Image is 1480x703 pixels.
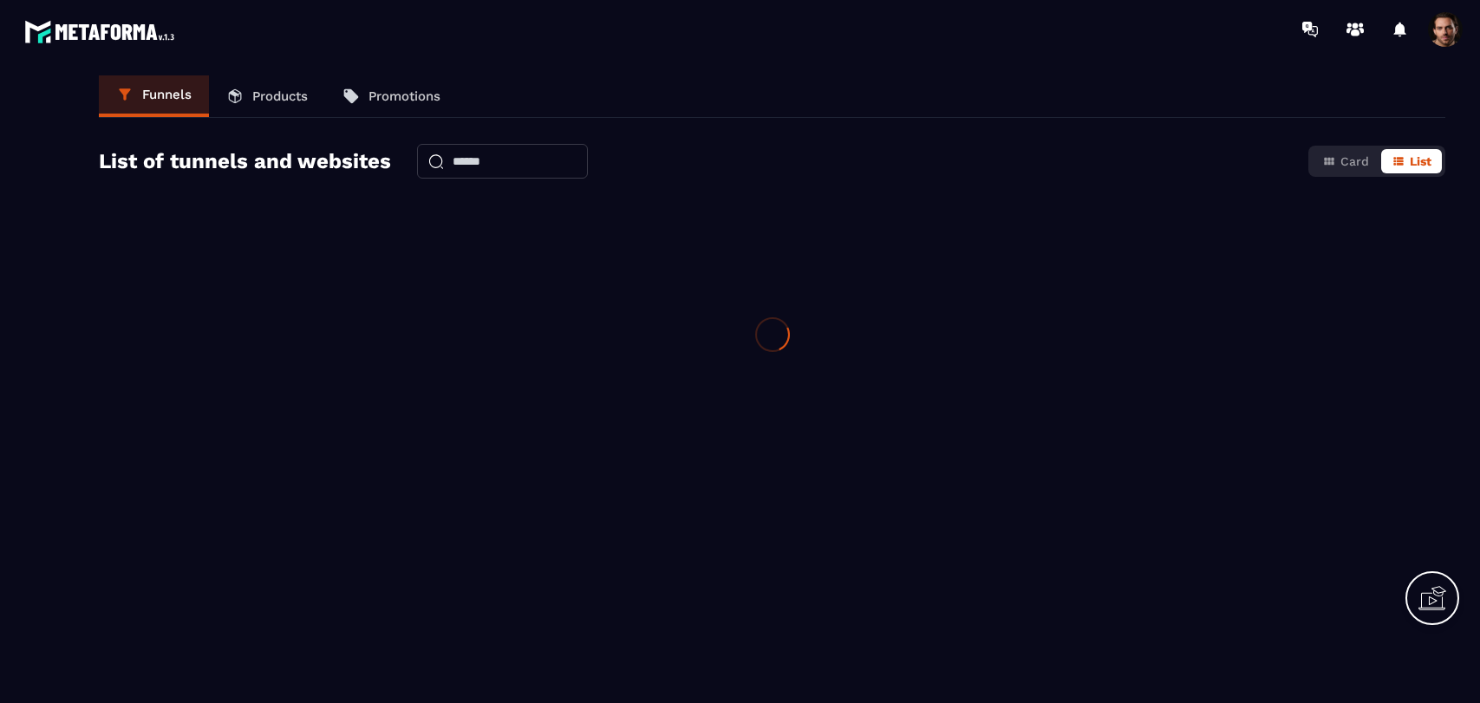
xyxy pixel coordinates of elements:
[1410,154,1431,168] span: List
[368,88,440,104] p: Promotions
[142,87,192,102] p: Funnels
[1340,154,1369,168] span: Card
[209,75,325,117] a: Products
[24,16,180,48] img: logo
[1312,149,1379,173] button: Card
[99,75,209,117] a: Funnels
[325,75,458,117] a: Promotions
[99,144,391,179] h2: List of tunnels and websites
[252,88,308,104] p: Products
[1381,149,1442,173] button: List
